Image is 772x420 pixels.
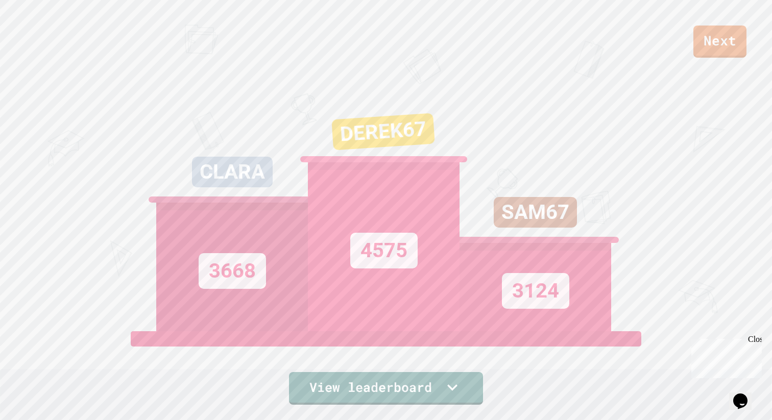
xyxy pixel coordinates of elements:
a: Next [693,26,746,58]
div: CLARA [192,157,273,187]
div: 3668 [199,253,266,289]
div: DEREK67 [331,113,435,151]
div: SAM67 [494,197,577,228]
div: 3124 [502,273,569,309]
iframe: chat widget [729,379,762,410]
div: 4575 [350,233,418,268]
div: Chat with us now!Close [4,4,70,65]
iframe: chat widget [687,335,762,378]
a: View leaderboard [289,372,483,405]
